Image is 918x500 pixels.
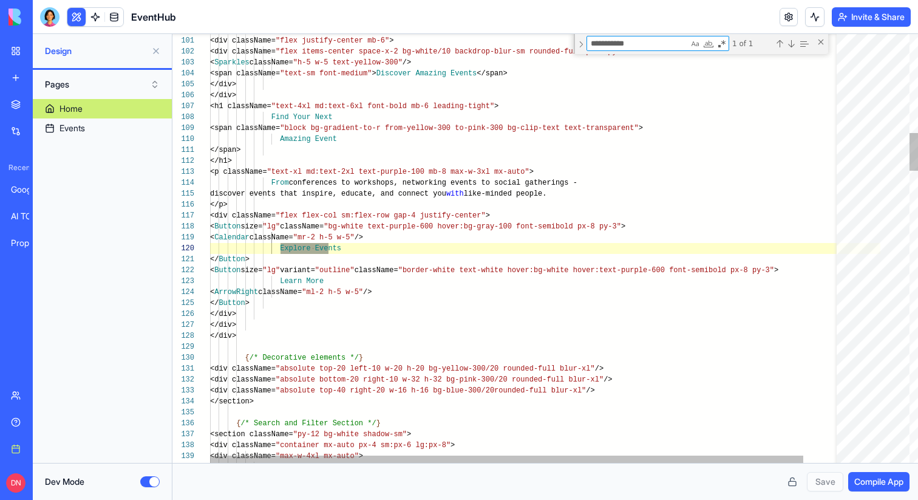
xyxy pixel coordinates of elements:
[271,179,289,187] span: From
[131,10,176,24] h1: EventHub
[210,124,280,132] span: <span className=
[210,58,214,67] span: <
[8,9,84,26] img: logo
[219,255,245,264] span: Button
[786,39,796,49] div: Next Match (Enter)
[172,451,194,462] div: 139
[4,231,52,255] a: Proposal Generator
[172,166,194,177] div: 113
[39,75,166,94] button: Pages
[11,183,45,196] div: Google Meet Connector
[214,58,250,67] span: Sparkles
[576,34,586,54] div: Toggle Replace
[689,38,701,50] div: Match Case (⌥⌘C)
[363,288,372,296] span: />
[503,179,577,187] span: cial gatherings -
[280,277,302,286] span: Learn
[11,210,45,222] div: AI TODO List
[262,266,280,275] span: "lg"
[210,397,254,406] span: </section>
[172,385,194,396] div: 133
[4,177,52,202] a: Google Meet Connector
[267,168,486,176] span: "text-xl md:text-2xl text-purple-100 mb-8 max-w-3x
[494,102,498,111] span: >
[586,386,594,395] span: />
[494,375,603,384] span: /20 rounded-full blur-xl"
[324,222,542,231] span: "bg-white text-purple-600 hover:bg-gray-100 font-s
[376,69,412,78] span: Discover
[210,441,276,450] span: <div className=
[172,363,194,374] div: 131
[271,113,289,122] span: Find
[315,113,333,122] span: Next
[542,222,621,231] span: emibold px-8 py-3"
[210,47,276,56] span: <div className=
[280,124,498,132] span: "block bg-gradient-to-r from-yellow-300 to-pink-30
[210,222,214,231] span: <
[797,37,811,50] div: Find in Selection (⌥⌘L)
[245,255,250,264] span: >
[219,299,245,307] span: Button
[210,190,367,198] span: discover events that inspire, educat
[587,36,688,50] textarea: Find
[245,354,250,362] span: {
[210,299,219,307] span: </
[210,452,276,461] span: <div className=
[450,69,477,78] span: Events
[490,102,494,111] span: "
[59,103,83,115] div: Home
[280,135,310,143] span: Amazing
[464,190,547,198] span: like-minded people.
[210,386,276,395] span: <div className=
[774,266,778,275] span: >
[372,69,376,78] span: >
[172,287,194,298] div: 124
[33,99,172,118] a: Home
[172,35,194,46] div: 101
[293,58,403,67] span: "h-5 w-5 text-yellow-300"
[172,374,194,385] div: 132
[172,145,194,156] div: 111
[4,204,52,228] a: AI TODO List
[389,36,393,45] span: >
[276,211,486,220] span: "flex flex-col sm:flex-row gap-4 justify-center"
[240,419,376,428] span: /* Search and Filter Section */
[210,168,267,176] span: <p className=
[210,233,214,242] span: <
[376,419,381,428] span: }
[359,354,363,362] span: }
[315,135,337,143] span: Event
[210,321,236,329] span: </div>
[621,222,625,231] span: >
[240,222,262,231] span: size=
[172,407,194,418] div: 135
[172,330,194,341] div: 128
[172,396,194,407] div: 134
[450,441,455,450] span: >
[398,266,617,275] span: "border-white text-white hover:bg-white hover:text
[816,37,826,47] div: Close (Escape)
[280,244,310,253] span: Explore
[172,90,194,101] div: 106
[210,332,236,340] span: </div>
[210,69,280,78] span: <span className=
[210,211,276,220] span: <div className=
[172,188,194,199] div: 115
[276,441,450,450] span: "container mx-auto px-4 sm:px-6 lg:px-8"
[6,473,25,493] span: DN
[302,288,363,296] span: "ml-2 h-5 w-5"
[172,352,194,363] div: 130
[172,309,194,320] div: 126
[276,36,389,45] span: "flex justify-center mb-6"
[172,418,194,429] div: 136
[250,58,293,67] span: className=
[210,80,236,89] span: </div>
[262,222,280,231] span: "lg"
[210,255,219,264] span: </
[172,101,194,112] div: 107
[854,476,903,488] span: Compile App
[210,375,276,384] span: <div className=
[172,156,194,166] div: 112
[250,354,359,362] span: /* Decorative elements */
[172,221,194,232] div: 118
